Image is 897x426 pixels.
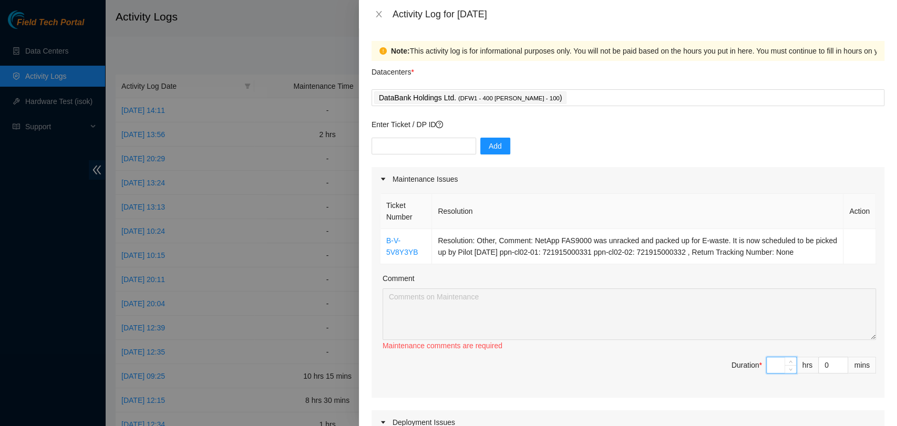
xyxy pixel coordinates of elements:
span: Increase Value [785,357,796,365]
div: hrs [797,357,819,373]
span: Decrease Value [785,365,796,373]
span: ( DFW1 - 400 [PERSON_NAME] - 100 [458,95,560,101]
div: mins [848,357,876,373]
span: exclamation-circle [379,47,387,55]
label: Comment [383,273,415,284]
button: Add [480,138,510,154]
a: B-V-5V8Y3YB [386,236,418,256]
div: Maintenance Issues [372,167,884,191]
textarea: Comment [383,288,876,340]
strong: Note: [391,45,410,57]
span: caret-right [380,176,386,182]
span: caret-right [380,419,386,425]
div: Duration [731,359,762,371]
th: Ticket Number [380,194,432,229]
td: Resolution: Other, Comment: NetApp FAS9000 was unracked and packed up for E-waste. It is now sche... [432,229,843,264]
p: Enter Ticket / DP ID [372,119,884,130]
div: Activity Log for [DATE] [393,8,884,20]
p: Datacenters [372,61,414,78]
th: Resolution [432,194,843,229]
p: DataBank Holdings Ltd. ) [379,92,562,104]
div: Maintenance comments are required [383,340,876,351]
span: close [375,10,383,18]
span: up [788,359,794,365]
span: down [788,366,794,372]
th: Action [843,194,876,229]
span: question-circle [436,121,443,128]
span: Add [489,140,502,152]
button: Close [372,9,386,19]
